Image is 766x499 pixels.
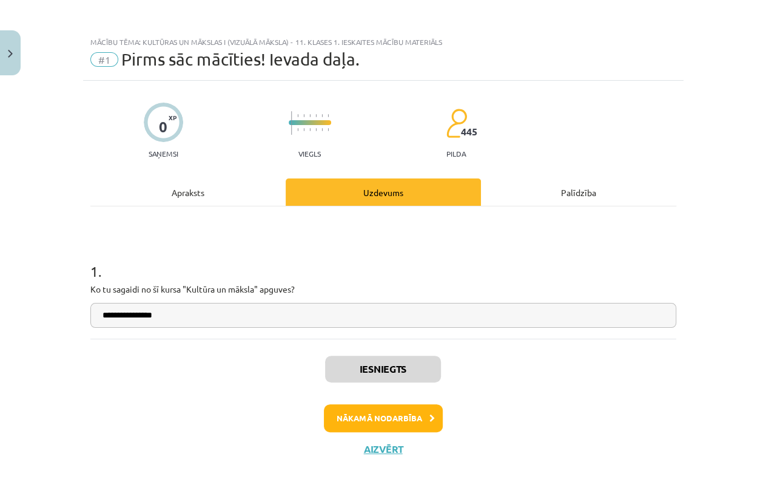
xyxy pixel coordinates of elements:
[360,443,406,455] button: Aizvērt
[90,38,676,46] div: Mācību tēma: Kultūras un mākslas i (vizuālā māksla) - 11. klases 1. ieskaites mācību materiāls
[298,149,321,158] p: Viegls
[481,178,676,206] div: Palīdzība
[321,114,323,117] img: icon-short-line-57e1e144782c952c97e751825c79c345078a6d821885a25fce030b3d8c18986b.svg
[144,149,183,158] p: Saņemsi
[315,128,317,131] img: icon-short-line-57e1e144782c952c97e751825c79c345078a6d821885a25fce030b3d8c18986b.svg
[303,114,304,117] img: icon-short-line-57e1e144782c952c97e751825c79c345078a6d821885a25fce030b3d8c18986b.svg
[297,128,298,131] img: icon-short-line-57e1e144782c952c97e751825c79c345078a6d821885a25fce030b3d8c18986b.svg
[309,128,311,131] img: icon-short-line-57e1e144782c952c97e751825c79c345078a6d821885a25fce030b3d8c18986b.svg
[309,114,311,117] img: icon-short-line-57e1e144782c952c97e751825c79c345078a6d821885a25fce030b3d8c18986b.svg
[297,114,298,117] img: icon-short-line-57e1e144782c952c97e751825c79c345078a6d821885a25fce030b3d8c18986b.svg
[328,128,329,131] img: icon-short-line-57e1e144782c952c97e751825c79c345078a6d821885a25fce030b3d8c18986b.svg
[90,52,118,67] span: #1
[291,111,292,135] img: icon-long-line-d9ea69661e0d244f92f715978eff75569469978d946b2353a9bb055b3ed8787d.svg
[446,149,466,158] p: pilda
[461,126,477,137] span: 445
[90,178,286,206] div: Apraksts
[321,128,323,131] img: icon-short-line-57e1e144782c952c97e751825c79c345078a6d821885a25fce030b3d8c18986b.svg
[446,108,467,138] img: students-c634bb4e5e11cddfef0936a35e636f08e4e9abd3cc4e673bd6f9a4125e45ecb1.svg
[8,50,13,58] img: icon-close-lesson-0947bae3869378f0d4975bcd49f059093ad1ed9edebbc8119c70593378902aed.svg
[303,128,304,131] img: icon-short-line-57e1e144782c952c97e751825c79c345078a6d821885a25fce030b3d8c18986b.svg
[90,242,676,279] h1: 1 .
[159,118,167,135] div: 0
[324,404,443,432] button: Nākamā nodarbība
[90,283,676,296] p: Ko tu sagaidi no šī kursa "Kultūra un māksla" apguves?
[286,178,481,206] div: Uzdevums
[325,356,441,382] button: Iesniegts
[121,49,360,69] span: Pirms sāc mācīties! Ievada daļa.
[328,114,329,117] img: icon-short-line-57e1e144782c952c97e751825c79c345078a6d821885a25fce030b3d8c18986b.svg
[169,114,176,121] span: XP
[315,114,317,117] img: icon-short-line-57e1e144782c952c97e751825c79c345078a6d821885a25fce030b3d8c18986b.svg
